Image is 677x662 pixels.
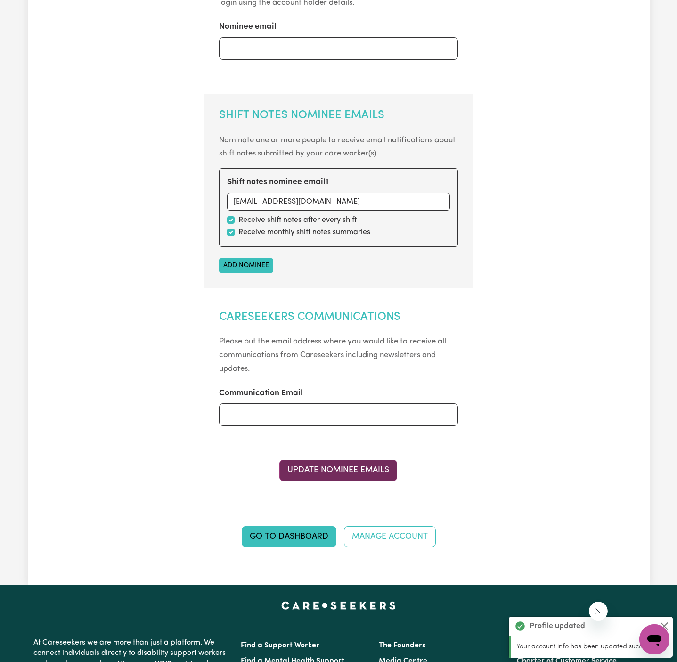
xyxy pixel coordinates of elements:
a: Manage Account [344,526,436,547]
p: Your account info has been updated successfully [516,642,667,652]
span: Need any help? [6,7,57,14]
a: Careseekers home page [281,602,396,609]
small: Nominate one or more people to receive email notifications about shift notes submitted by your ca... [219,136,456,158]
iframe: Close message [589,602,608,621]
button: Close [659,621,670,632]
a: Go to Dashboard [242,526,336,547]
label: Communication Email [219,387,303,400]
label: Shift notes nominee email 1 [227,176,328,188]
label: Nominee email [219,21,277,33]
a: The Founders [379,642,425,649]
a: Find a Support Worker [241,642,319,649]
h2: Careseekers Communications [219,311,458,324]
label: Receive monthly shift notes summaries [238,227,370,238]
button: Update Nominee Emails [279,460,397,481]
small: Please put the email address where you would like to receive all communications from Careseekers ... [219,337,446,373]
strong: Profile updated [530,621,585,632]
label: Receive shift notes after every shift [238,214,357,226]
h2: Shift Notes Nominee Emails [219,109,458,123]
button: Add nominee [219,258,273,273]
iframe: Button to launch messaging window [639,624,669,654]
